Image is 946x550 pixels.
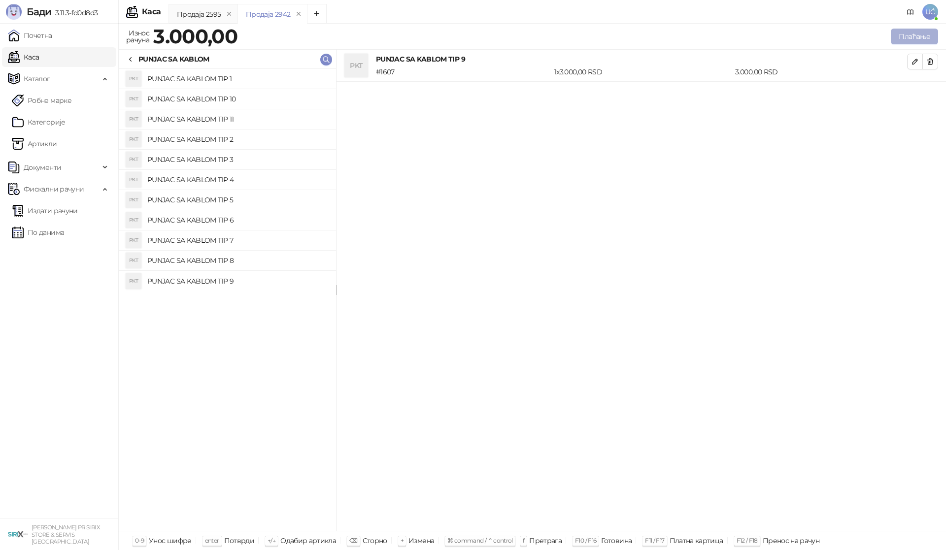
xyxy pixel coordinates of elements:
[126,71,141,87] div: PKT
[135,537,144,544] span: 0-9
[12,91,71,110] a: Робне марке
[126,253,141,268] div: PKT
[147,192,328,208] h4: PUNJAC SA KABLOM TIP 5
[147,152,328,167] h4: PUNJAC SA KABLOM TIP 3
[645,537,664,544] span: F11 / F17
[292,10,305,18] button: remove
[24,179,84,199] span: Фискални рачуни
[142,8,161,16] div: Каса
[8,26,52,45] a: Почетна
[12,201,78,221] a: Издати рачуни
[223,10,236,18] button: remove
[408,534,434,547] div: Измена
[349,537,357,544] span: ⌫
[344,54,368,77] div: PKT
[24,69,50,89] span: Каталог
[307,4,327,24] button: Add tab
[922,4,938,20] span: UĆ
[27,6,51,18] span: Бади
[119,69,336,531] div: grid
[147,111,328,127] h4: PUNJAC SA KABLOM TIP 11
[126,152,141,167] div: PKT
[205,537,219,544] span: enter
[363,534,387,547] div: Сторно
[529,534,562,547] div: Претрага
[153,24,237,48] strong: 3.000,00
[552,66,733,77] div: 1 x 3.000,00 RSD
[12,112,66,132] a: Категорије
[24,158,61,177] span: Документи
[601,534,632,547] div: Готовина
[126,232,141,248] div: PKT
[126,172,141,188] div: PKT
[246,9,290,20] div: Продаја 2942
[126,111,141,127] div: PKT
[12,223,64,242] a: По данима
[903,4,918,20] a: Документација
[268,537,275,544] span: ↑/↓
[447,537,513,544] span: ⌘ command / ⌃ control
[8,524,28,544] img: 64x64-companyLogo-cb9a1907-c9b0-4601-bb5e-5084e694c383.png
[32,524,100,545] small: [PERSON_NAME] PR SIRIX STORE & SERVIS [GEOGRAPHIC_DATA]
[149,534,192,547] div: Унос шифре
[147,253,328,268] h4: PUNJAC SA KABLOM TIP 8
[280,534,336,547] div: Одабир артикла
[523,537,524,544] span: f
[147,232,328,248] h4: PUNJAC SA KABLOM TIP 7
[224,534,255,547] div: Потврди
[147,71,328,87] h4: PUNJAC SA KABLOM TIP 1
[126,131,141,147] div: PKT
[147,131,328,147] h4: PUNJAC SA KABLOM TIP 2
[374,66,552,77] div: # 1607
[147,273,328,289] h4: PUNJAC SA KABLOM TIP 9
[376,54,907,65] h4: PUNJAC SA KABLOM TIP 9
[138,54,209,65] div: PUNJAC SA KABLOM
[6,4,22,20] img: Logo
[737,537,758,544] span: F12 / F18
[8,47,39,67] a: Каса
[147,172,328,188] h4: PUNJAC SA KABLOM TIP 4
[12,134,57,154] a: ArtikliАртикли
[891,29,938,44] button: Плаћање
[575,537,596,544] span: F10 / F16
[126,192,141,208] div: PKT
[126,273,141,289] div: PKT
[401,537,404,544] span: +
[733,66,909,77] div: 3.000,00 RSD
[670,534,723,547] div: Платна картица
[126,91,141,107] div: PKT
[124,27,151,46] div: Износ рачуна
[147,212,328,228] h4: PUNJAC SA KABLOM TIP 6
[51,8,98,17] span: 3.11.3-fd0d8d3
[177,9,221,20] div: Продаја 2595
[763,534,819,547] div: Пренос на рачун
[126,212,141,228] div: PKT
[147,91,328,107] h4: PUNJAC SA KABLOM TIP 10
